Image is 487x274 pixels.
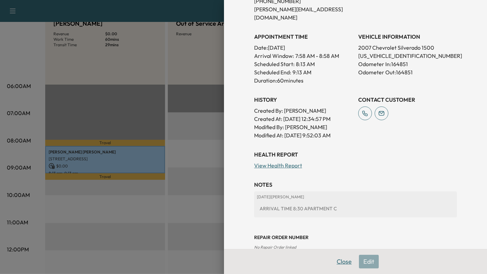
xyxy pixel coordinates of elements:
p: Created By : [PERSON_NAME] [254,107,353,115]
span: 7:58 AM - 8:58 AM [295,52,339,60]
p: Modified By : [PERSON_NAME] [254,123,353,131]
p: Created At : [DATE] 12:34:57 PM [254,115,353,123]
a: View Health Report [254,162,302,169]
p: 2007 Chevrolet Silverado 1500 [358,43,457,52]
h3: APPOINTMENT TIME [254,33,353,41]
h3: History [254,96,353,104]
div: ARRIVAL TIME 8:30 APARTMENT C [257,202,454,215]
span: No Repair Order linked [254,245,296,250]
p: Duration: 60 minutes [254,76,353,85]
p: Arrival Window: [254,52,353,60]
button: Close [332,255,356,269]
h3: CONTACT CUSTOMER [358,96,457,104]
h3: VEHICLE INFORMATION [358,33,457,41]
p: Scheduled Start: [254,60,295,68]
p: Scheduled End: [254,68,291,76]
h3: Repair Order number [254,234,457,241]
p: Date: [DATE] [254,43,353,52]
p: Odometer Out: 164851 [358,68,457,76]
p: 8:13 AM [296,60,315,68]
h3: Health Report [254,150,457,159]
p: 9:13 AM [292,68,311,76]
p: Modified At : [DATE] 9:52:03 AM [254,131,353,139]
p: [DATE] | [PERSON_NAME] [257,194,454,200]
h3: NOTES [254,180,457,189]
p: [PERSON_NAME][EMAIL_ADDRESS][DOMAIN_NAME] [254,5,353,22]
p: Odometer In: 164851 [358,60,457,68]
p: [US_VEHICLE_IDENTIFICATION_NUMBER] [358,52,457,60]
